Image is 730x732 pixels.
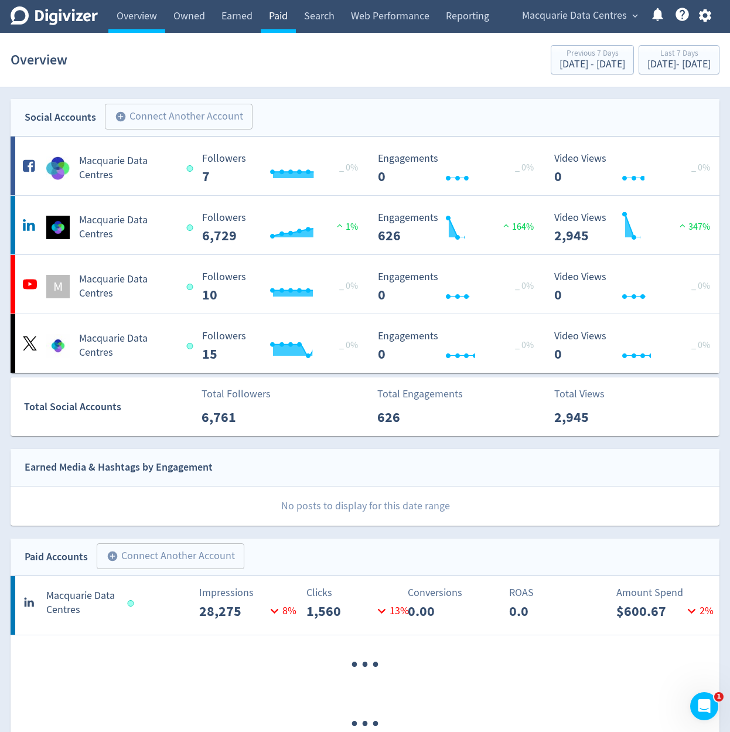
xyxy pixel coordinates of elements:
span: · [370,635,381,694]
h1: Overview [11,41,67,79]
span: Macquarie Data Centres [522,6,627,25]
span: Data last synced: 29 Aug 2025, 9:02am (AEST) [186,224,196,231]
div: Paid Accounts [25,549,88,566]
svg: Followers --- [196,331,372,362]
button: Connect Another Account [105,104,253,130]
svg: Video Views 0 [548,153,724,184]
span: Data last synced: 29 Aug 2025, 8:01am (AEST) [186,284,196,290]
button: Connect Another Account [97,543,244,569]
div: Total Social Accounts [24,399,193,416]
svg: Followers --- [196,153,372,184]
span: 347% [677,221,710,233]
div: [DATE] - [DATE] [560,59,625,70]
svg: Engagements 0 [372,331,548,362]
p: Conversions [408,585,514,601]
div: M [46,275,70,298]
span: _ 0% [515,280,534,292]
h5: Macquarie Data Centres [79,273,176,301]
img: Macquarie Data Centres undefined [46,156,70,180]
p: Impressions [199,585,305,601]
span: _ 0% [515,162,534,173]
p: 1,560 [306,601,374,622]
h5: Macquarie Data Centres [46,589,117,617]
p: Clicks [306,585,412,601]
p: Total Engagements [377,386,463,402]
a: Connect Another Account [88,545,244,569]
img: Macquarie Data Centres undefined [46,334,70,358]
p: 2,945 [554,407,622,428]
div: Previous 7 Days [560,49,625,59]
span: add_circle [107,550,118,562]
span: · [349,635,360,694]
svg: Engagements 0 [372,271,548,302]
span: add_circle [115,111,127,122]
span: _ 0% [691,162,710,173]
span: expand_more [630,11,640,21]
svg: Followers --- [196,271,372,302]
img: positive-performance.svg [677,221,688,230]
span: _ 0% [339,280,358,292]
div: Social Accounts [25,109,96,126]
a: Macquarie Data CentresImpressions28,2758%Clicks1,56013%Conversions0.00ROAS0.0Amount Spend$600.672% [11,576,719,635]
img: Macquarie Data Centres undefined [46,216,70,239]
span: _ 0% [691,280,710,292]
img: positive-performance.svg [334,221,346,230]
span: · [360,635,370,694]
span: 164% [500,221,534,233]
svg: Video Views 0 [548,271,724,302]
button: Last 7 Days[DATE]- [DATE] [639,45,719,74]
iframe: Intercom live chat [690,692,718,720]
a: Macquarie Data Centres undefinedMacquarie Data Centres Followers --- _ 0% Followers 15 Engagement... [11,314,719,373]
div: Last 7 Days [647,49,711,59]
div: [DATE] - [DATE] [647,59,711,70]
span: _ 0% [691,339,710,351]
svg: Engagements 626 [372,212,548,243]
p: 2 % [684,603,714,619]
h5: Macquarie Data Centres [79,213,176,241]
p: Total Views [554,386,622,402]
span: _ 0% [515,339,534,351]
a: MMacquarie Data Centres Followers --- _ 0% Followers 10 Engagements 0 Engagements 0 _ 0% Video Vi... [11,255,719,314]
p: 6,761 [202,407,269,428]
svg: Engagements 0 [372,153,548,184]
p: Amount Spend [616,585,722,601]
span: Data last synced: 29 Aug 2025, 2:01am (AEST) [128,600,138,607]
p: 0.0 [509,601,577,622]
div: Earned Media & Hashtags by Engagement [25,459,213,476]
p: $600.67 [616,601,684,622]
span: Data last synced: 28 Aug 2025, 11:02pm (AEST) [186,165,196,172]
span: 1% [334,221,358,233]
img: positive-performance.svg [500,221,512,230]
svg: linkedin [23,594,37,608]
a: Connect Another Account [96,105,253,130]
p: Total Followers [202,386,271,402]
svg: Followers --- [196,212,372,243]
svg: Video Views 0 [548,331,724,362]
p: ROAS [509,585,615,601]
h5: Macquarie Data Centres [79,154,176,182]
span: 1 [714,692,724,702]
span: Data last synced: 29 Aug 2025, 2:02am (AEST) [186,343,196,349]
a: Macquarie Data Centres undefinedMacquarie Data Centres Followers --- Followers 6,729 1% Engagemen... [11,196,719,254]
span: _ 0% [339,162,358,173]
p: 28,275 [199,601,267,622]
h5: Macquarie Data Centres [79,332,176,360]
a: Macquarie Data Centres undefinedMacquarie Data Centres Followers --- _ 0% Followers 7 Engagements... [11,137,719,195]
p: No posts to display for this date range [11,486,719,526]
p: 0.00 [408,601,475,622]
svg: Video Views 2,945 [548,212,724,243]
button: Macquarie Data Centres [518,6,641,25]
button: Previous 7 Days[DATE] - [DATE] [551,45,634,74]
p: 626 [377,407,445,428]
span: _ 0% [339,339,358,351]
